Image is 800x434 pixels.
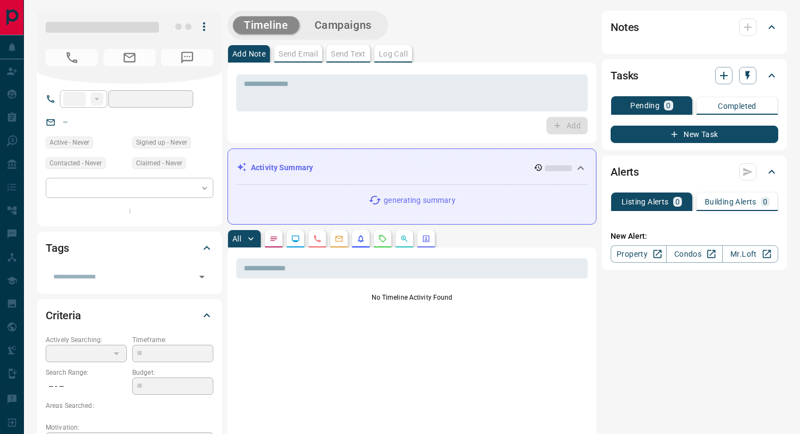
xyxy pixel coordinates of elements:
[46,401,213,411] p: Areas Searched:
[335,234,343,243] svg: Emails
[232,235,241,243] p: All
[136,158,182,169] span: Claimed - Never
[46,368,127,377] p: Search Range:
[718,102,756,110] p: Completed
[313,234,322,243] svg: Calls
[611,63,778,89] div: Tasks
[136,137,187,148] span: Signed up - Never
[675,198,680,206] p: 0
[236,293,588,302] p: No Timeline Activity Found
[611,245,667,263] a: Property
[611,14,778,40] div: Notes
[291,234,300,243] svg: Lead Browsing Activity
[384,195,455,206] p: generating summary
[422,234,430,243] svg: Agent Actions
[132,368,213,377] p: Budget:
[666,245,722,263] a: Condos
[46,307,81,324] h2: Criteria
[63,117,67,126] a: --
[611,163,639,181] h2: Alerts
[50,158,102,169] span: Contacted - Never
[237,158,587,178] div: Activity Summary
[251,162,313,173] p: Activity Summary
[763,198,767,206] p: 0
[705,198,756,206] p: Building Alerts
[46,377,127,395] p: -- - --
[356,234,365,243] svg: Listing Alerts
[46,235,213,261] div: Tags
[611,126,778,143] button: New Task
[46,335,127,345] p: Actively Searching:
[46,49,98,66] span: No Number
[630,102,660,109] p: Pending
[103,49,156,66] span: No Email
[666,102,670,109] p: 0
[132,335,213,345] p: Timeframe:
[46,423,213,432] p: Motivation:
[233,16,299,34] button: Timeline
[722,245,778,263] a: Mr.Loft
[621,198,669,206] p: Listing Alerts
[378,234,387,243] svg: Requests
[400,234,409,243] svg: Opportunities
[232,50,266,58] p: Add Note
[611,231,778,242] p: New Alert:
[611,159,778,185] div: Alerts
[304,16,383,34] button: Campaigns
[50,137,89,148] span: Active - Never
[611,18,639,36] h2: Notes
[269,234,278,243] svg: Notes
[46,302,213,328] div: Criteria
[194,269,210,284] button: Open
[161,49,213,66] span: No Number
[46,239,69,257] h2: Tags
[611,67,638,84] h2: Tasks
